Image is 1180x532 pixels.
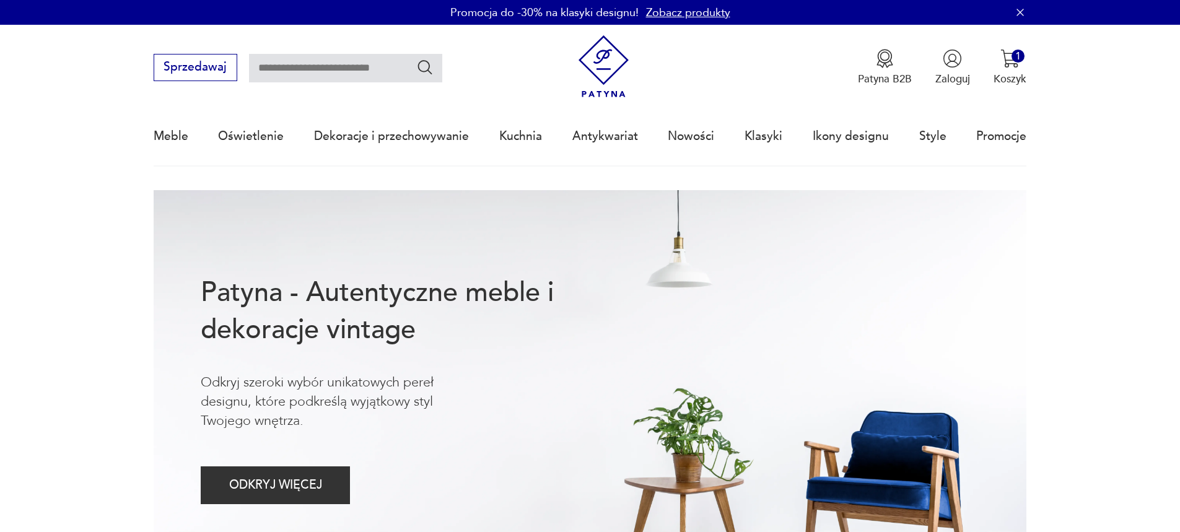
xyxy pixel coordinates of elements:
a: Meble [154,108,188,165]
a: Style [919,108,946,165]
img: Ikona medalu [875,49,894,68]
a: Ikony designu [813,108,889,165]
a: Promocje [976,108,1026,165]
p: Odkryj szeroki wybór unikatowych pereł designu, które podkreślą wyjątkowy styl Twojego wnętrza. [201,373,483,431]
a: Antykwariat [572,108,638,165]
div: 1 [1012,50,1025,63]
a: Klasyki [745,108,782,165]
button: 1Koszyk [994,49,1026,86]
button: Szukaj [416,58,434,76]
img: Ikona koszyka [1000,49,1020,68]
button: ODKRYJ WIĘCEJ [201,466,350,504]
a: Nowości [668,108,714,165]
a: ODKRYJ WIĘCEJ [201,481,350,491]
img: Patyna - sklep z meblami i dekoracjami vintage [572,35,635,98]
p: Koszyk [994,72,1026,86]
a: Zobacz produkty [646,5,730,20]
p: Patyna B2B [858,72,912,86]
p: Zaloguj [935,72,970,86]
h1: Patyna - Autentyczne meble i dekoracje vintage [201,274,602,349]
button: Patyna B2B [858,49,912,86]
a: Oświetlenie [218,108,284,165]
button: Zaloguj [935,49,970,86]
a: Sprzedawaj [154,63,237,73]
img: Ikonka użytkownika [943,49,962,68]
a: Kuchnia [499,108,542,165]
a: Ikona medaluPatyna B2B [858,49,912,86]
p: Promocja do -30% na klasyki designu! [450,5,639,20]
a: Dekoracje i przechowywanie [314,108,469,165]
button: Sprzedawaj [154,54,237,81]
